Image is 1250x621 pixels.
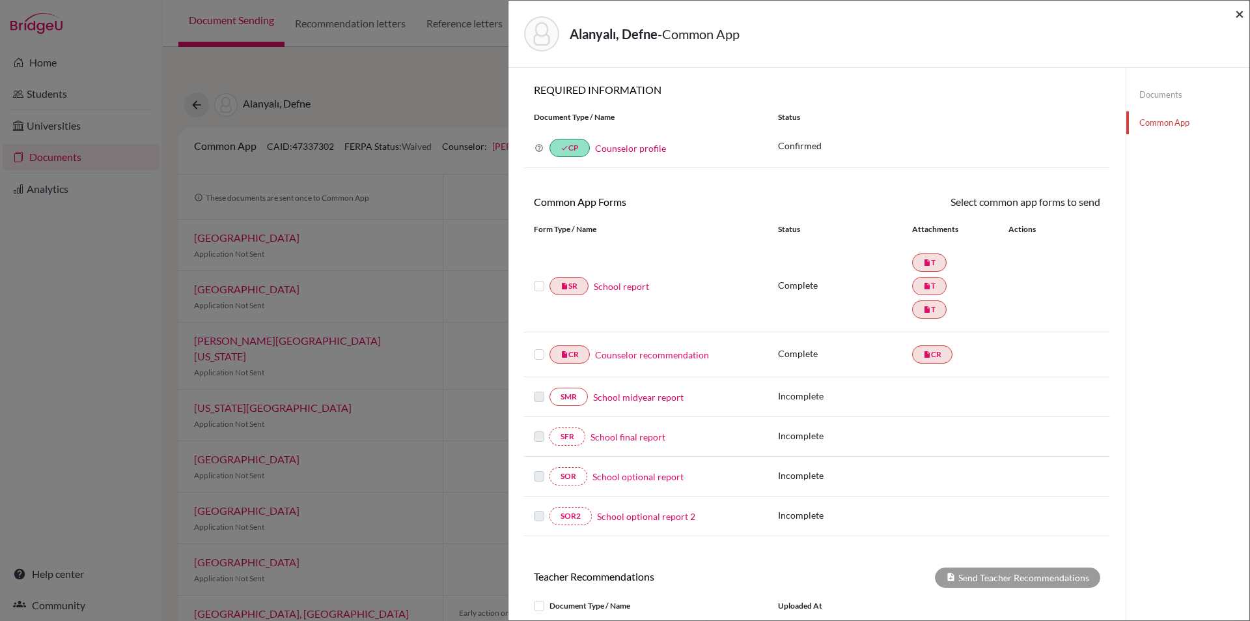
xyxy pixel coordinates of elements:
[768,111,1110,123] div: Status
[923,282,931,290] i: insert_drive_file
[549,277,589,295] a: insert_drive_fileSR
[912,300,947,319] a: insert_drive_fileT
[524,195,817,208] h6: Common App Forms
[778,278,912,292] p: Complete
[595,348,709,362] a: Counselor recommendation
[912,224,993,235] div: Attachments
[593,390,684,404] a: School midyear report
[524,83,1110,96] h6: REQUIRED INFORMATION
[912,253,947,272] a: insert_drive_fileT
[778,224,912,235] div: Status
[524,224,768,235] div: Form Type / Name
[561,144,568,152] i: done
[768,598,964,614] div: Uploaded at
[524,111,768,123] div: Document Type / Name
[778,389,912,403] p: Incomplete
[524,598,768,614] div: Document Type / Name
[1126,83,1249,106] a: Documents
[658,26,740,42] span: - Common App
[993,224,1074,235] div: Actions
[778,139,1100,152] p: Confirmed
[549,467,587,485] a: SOR
[1126,111,1249,134] a: Common App
[923,306,931,313] i: insert_drive_file
[592,470,684,484] a: School optional report
[549,345,590,364] a: insert_drive_fileCR
[912,345,952,364] a: insert_drive_fileCR
[923,259,931,267] i: insert_drive_file
[817,194,1110,210] div: Select common app forms to send
[594,280,649,293] a: School report
[549,388,588,406] a: SMR
[549,507,592,525] a: SOR2
[1235,6,1244,22] button: Close
[935,568,1100,588] div: Send Teacher Recommendations
[778,469,912,482] p: Incomplete
[1235,4,1244,23] span: ×
[561,351,568,358] i: insert_drive_file
[524,570,817,583] h6: Teacher Recommendations
[912,277,947,295] a: insert_drive_fileT
[561,282,568,290] i: insert_drive_file
[590,430,665,444] a: School final report
[597,510,695,523] a: School optional report 2
[595,143,666,154] a: Counselor profile
[923,351,931,358] i: insert_drive_file
[778,429,912,442] p: Incomplete
[570,26,658,42] strong: Alanyalı, Defne
[549,427,585,446] a: SFR
[778,508,912,522] p: Incomplete
[778,347,912,360] p: Complete
[549,139,590,157] a: doneCP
